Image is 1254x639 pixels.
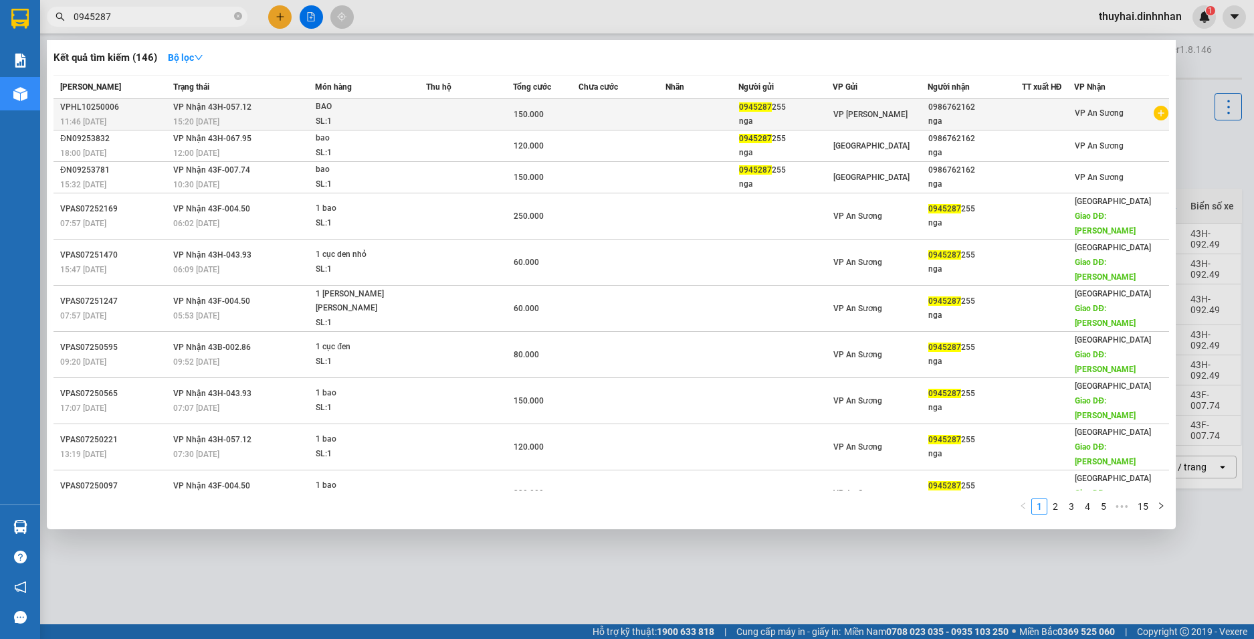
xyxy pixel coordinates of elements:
span: Giao DĐ: [PERSON_NAME] [1075,350,1136,374]
span: VP Nhận 43H-043.93 [173,250,251,260]
div: nga [739,177,832,191]
span: Nhãn [665,82,684,92]
button: Bộ lọcdown [157,47,214,68]
span: 05:53 [DATE] [173,311,219,321]
span: [GEOGRAPHIC_DATA] [833,173,910,182]
a: 4 [1080,499,1095,514]
div: SL: 1 [316,216,416,231]
div: SL: 1 [316,146,416,161]
div: nga [928,114,1021,128]
span: Giao DĐ: [PERSON_NAME] [1075,488,1136,513]
span: VP An Sương [833,304,882,313]
img: warehouse-icon [13,87,27,101]
div: VPAS07250565 [60,387,169,401]
span: VP An Sương [833,350,882,359]
li: 4 [1079,498,1095,515]
span: 60.000 [514,304,539,313]
span: right [1157,502,1165,510]
div: VPAS07250097 [60,479,169,493]
span: 0945287 [928,250,961,260]
div: nga [928,216,1021,230]
div: nga [928,401,1021,415]
li: 15 [1133,498,1153,515]
span: 0945287 [739,165,772,175]
span: [GEOGRAPHIC_DATA] [1075,289,1151,298]
div: nga [928,177,1021,191]
span: Giao DĐ: [PERSON_NAME] [1075,304,1136,328]
span: VP An Sương [1075,173,1124,182]
div: nga [928,447,1021,461]
div: 255 [928,433,1021,447]
div: VPAS07251470 [60,248,169,262]
span: 0945287 [928,389,961,398]
div: SL: 1 [316,262,416,277]
div: 1 bao [316,386,416,401]
div: SL: 1 [316,447,416,462]
span: VP [PERSON_NAME] [833,110,908,119]
span: search [56,12,65,21]
span: VP Nhận 43B-002.86 [173,343,251,352]
div: VPAS07250221 [60,433,169,447]
div: 255 [739,132,832,146]
a: 2 [1048,499,1063,514]
span: 09:20 [DATE] [60,357,106,367]
span: [GEOGRAPHIC_DATA] [1075,428,1151,437]
span: 07:57 [DATE] [60,311,106,321]
span: VP Nhận 43F-004.50 [173,296,250,306]
span: 06:09 [DATE] [173,265,219,274]
input: Tìm tên, số ĐT hoặc mã đơn [74,9,231,24]
div: SL: 1 [316,401,416,416]
span: VP An Sương [1075,141,1124,151]
li: Next 5 Pages [1112,498,1133,515]
span: Giao DĐ: [PERSON_NAME] [1075,258,1136,282]
span: [GEOGRAPHIC_DATA] [1075,474,1151,483]
a: 5 [1096,499,1111,514]
span: down [194,53,203,62]
div: 255 [928,202,1021,216]
span: question-circle [14,551,27,563]
span: Giao DĐ: [PERSON_NAME] [1075,442,1136,466]
span: VP An Sương [833,442,882,452]
span: 150.000 [514,110,544,119]
span: 150.000 [514,173,544,182]
li: 5 [1095,498,1112,515]
span: VP Nhận 43H-043.93 [173,389,251,398]
div: SL: 1 [316,114,416,129]
span: 0945287 [928,435,961,444]
div: nga [928,355,1021,369]
span: VP Nhận [1074,82,1106,92]
div: 255 [739,163,832,177]
li: 3 [1063,498,1079,515]
span: VP An Sương [1075,108,1124,118]
span: ••• [1112,498,1133,515]
span: VP Nhận 43F-004.50 [173,204,250,213]
span: 0945287 [739,102,772,112]
a: 3 [1064,499,1079,514]
span: 220.000 [514,488,544,498]
span: 120.000 [514,141,544,151]
h3: Kết quả tìm kiếm ( 146 ) [54,51,157,65]
span: Trạng thái [173,82,209,92]
span: 0945287 [739,134,772,143]
span: Món hàng [315,82,352,92]
div: nga [928,308,1021,323]
div: VPHL10250006 [60,100,169,114]
span: [GEOGRAPHIC_DATA] [833,141,910,151]
span: close-circle [234,11,242,23]
span: VP Gửi [833,82,857,92]
span: Thu hộ [426,82,451,92]
img: logo-vxr [11,9,29,29]
span: 15:20 [DATE] [173,117,219,126]
span: 60.000 [514,258,539,267]
div: nga [739,114,832,128]
div: 1 cục den nhỏ [316,248,416,262]
img: solution-icon [13,54,27,68]
span: left [1019,502,1027,510]
span: VP Nhận 43F-007.74 [173,165,250,175]
div: 0986762162 [928,100,1021,114]
span: 15:47 [DATE] [60,265,106,274]
span: close-circle [234,12,242,20]
span: VP An Sương [833,258,882,267]
li: 2 [1047,498,1063,515]
strong: Bộ lọc [168,52,203,63]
